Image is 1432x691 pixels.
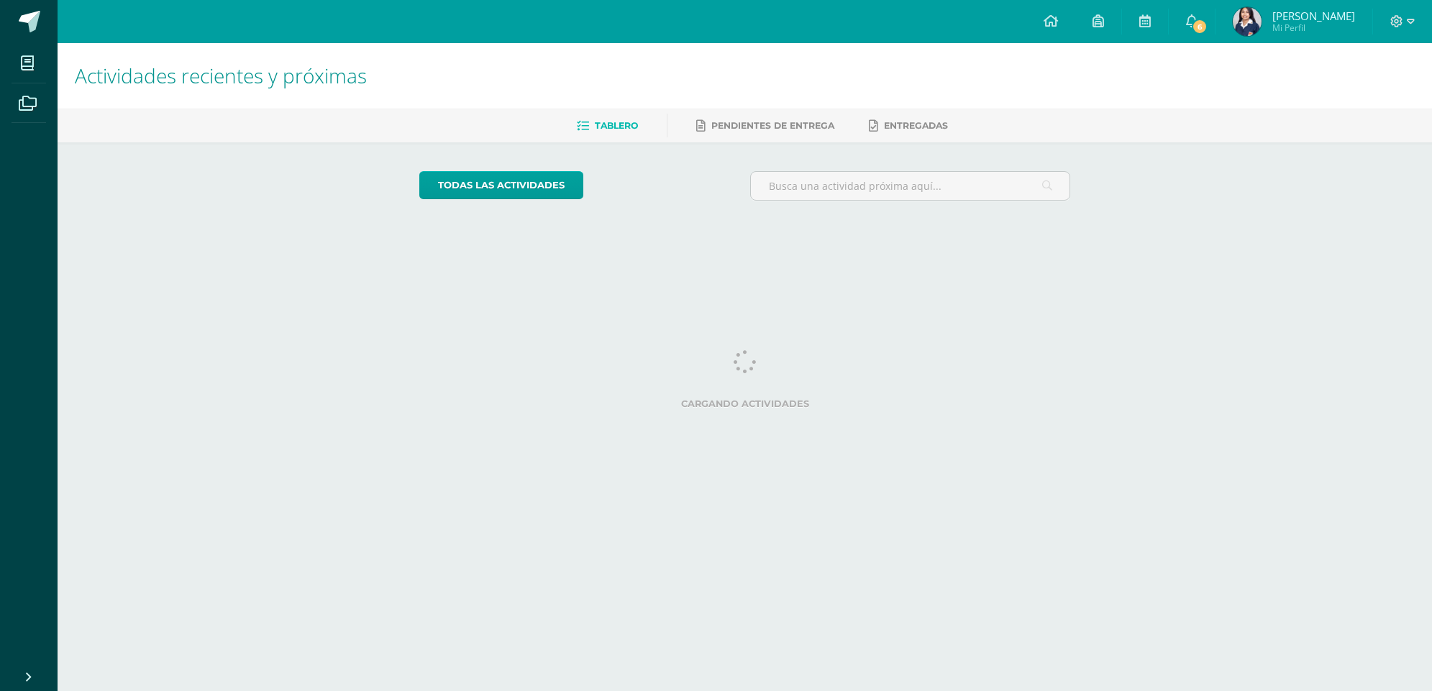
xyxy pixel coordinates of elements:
[869,114,948,137] a: Entregadas
[751,172,1070,200] input: Busca una actividad próxima aquí...
[75,62,367,89] span: Actividades recientes y próximas
[419,171,583,199] a: todas las Actividades
[884,120,948,131] span: Entregadas
[1192,19,1208,35] span: 6
[1272,9,1355,23] span: [PERSON_NAME]
[696,114,834,137] a: Pendientes de entrega
[577,114,638,137] a: Tablero
[1233,7,1262,36] img: e6fe6832e7bafbe32f68e019e6e5c2c0.png
[711,120,834,131] span: Pendientes de entrega
[1272,22,1355,34] span: Mi Perfil
[595,120,638,131] span: Tablero
[419,398,1070,409] label: Cargando actividades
